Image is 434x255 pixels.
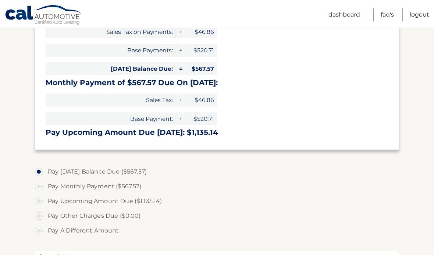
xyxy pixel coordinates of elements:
[184,94,217,106] span: $46.86
[410,8,429,21] a: Logout
[176,25,184,38] span: +
[381,8,394,21] a: FAQ's
[35,164,399,179] label: Pay [DATE] Balance Due ($567.57)
[46,112,176,125] span: Base Payment:
[184,62,217,75] span: $567.57
[5,5,82,26] a: Cal Automotive
[176,94,184,106] span: +
[46,128,388,137] h3: Pay Upcoming Amount Due [DATE]: $1,135.14
[35,179,399,194] label: Pay Monthly Payment ($567.57)
[35,209,399,223] label: Pay Other Charges Due ($0.00)
[176,62,184,75] span: =
[176,44,184,57] span: +
[176,112,184,125] span: +
[184,44,217,57] span: $520.71
[184,112,217,125] span: $520.71
[184,25,217,38] span: $46.86
[328,8,360,21] a: Dashboard
[46,25,176,38] span: Sales Tax on Payments:
[35,194,399,209] label: Pay Upcoming Amount Due ($1,135.14)
[46,62,176,75] span: [DATE] Balance Due:
[46,44,176,57] span: Base Payments:
[46,78,388,87] h3: Monthly Payment of $567.57 Due On [DATE]:
[46,94,176,106] span: Sales Tax:
[35,223,399,238] label: Pay A Different Amount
